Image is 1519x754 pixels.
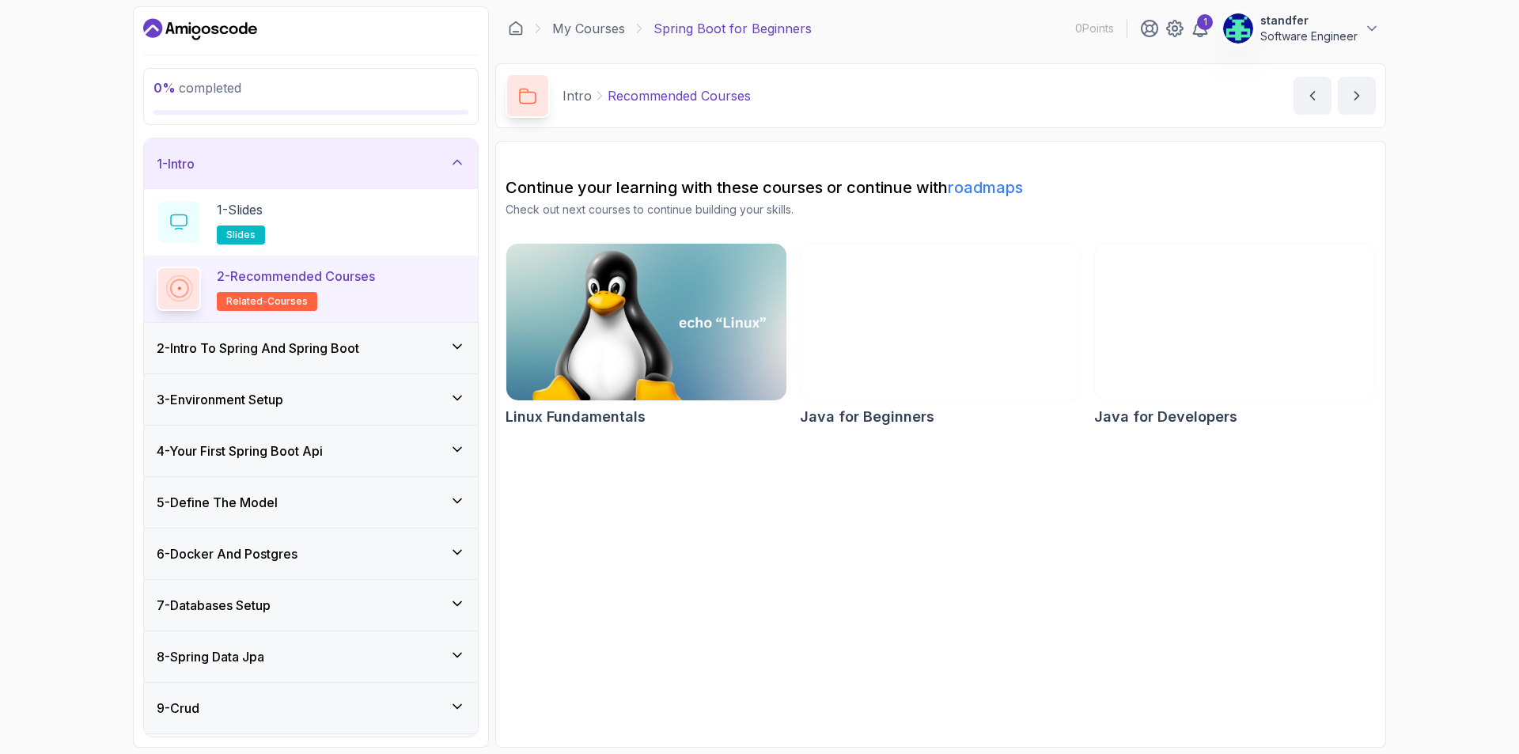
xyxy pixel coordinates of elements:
h2: Linux Fundamentals [506,406,646,428]
h3: 9 - Crud [157,699,199,718]
a: Dashboard [143,17,257,42]
div: 1 [1197,14,1213,30]
span: slides [226,229,256,241]
a: Linux Fundamentals cardLinux Fundamentals [506,243,787,428]
a: Java for Beginners cardJava for Beginners [800,243,1081,428]
h2: Continue your learning with these courses or continue with [506,176,1376,199]
p: 0 Points [1075,21,1114,36]
img: Java for Developers card [1095,244,1375,400]
p: Check out next courses to continue building your skills. [506,202,1376,218]
button: 5-Define The Model [144,477,478,528]
p: Software Engineer [1260,28,1358,44]
h3: 1 - Intro [157,154,195,173]
h3: 4 - Your First Spring Boot Api [157,441,323,460]
h3: 3 - Environment Setup [157,390,283,409]
button: 1-Slidesslides [157,200,465,244]
h3: 8 - Spring Data Jpa [157,647,264,666]
button: 2-Intro To Spring And Spring Boot [144,323,478,373]
a: My Courses [552,19,625,38]
img: user profile image [1223,13,1253,44]
button: 9-Crud [144,683,478,733]
p: standfer [1260,13,1358,28]
h2: Java for Developers [1094,406,1237,428]
img: Java for Beginners card [801,244,1081,400]
button: previous content [1294,77,1331,115]
button: next content [1338,77,1376,115]
a: roadmaps [948,178,1023,197]
h3: 7 - Databases Setup [157,596,271,615]
button: 2-Recommended Coursesrelated-courses [157,267,465,311]
button: 1-Intro [144,138,478,189]
img: Linux Fundamentals card [506,244,786,400]
a: Java for Developers cardJava for Developers [1094,243,1376,428]
span: 0 % [153,80,176,96]
span: related-courses [226,295,308,308]
a: Dashboard [508,21,524,36]
p: Recommended Courses [608,86,751,105]
h3: 6 - Docker And Postgres [157,544,297,563]
p: Intro [563,86,592,105]
button: 3-Environment Setup [144,374,478,425]
h3: 5 - Define The Model [157,493,278,512]
span: completed [153,80,241,96]
p: 2 - Recommended Courses [217,267,375,286]
a: 1 [1191,19,1210,38]
button: 4-Your First Spring Boot Api [144,426,478,476]
button: 8-Spring Data Jpa [144,631,478,682]
button: user profile imagestandferSoftware Engineer [1222,13,1380,44]
p: Spring Boot for Beginners [653,19,812,38]
h2: Java for Beginners [800,406,934,428]
p: 1 - Slides [217,200,263,219]
h3: 2 - Intro To Spring And Spring Boot [157,339,359,358]
button: 7-Databases Setup [144,580,478,631]
button: 6-Docker And Postgres [144,529,478,579]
